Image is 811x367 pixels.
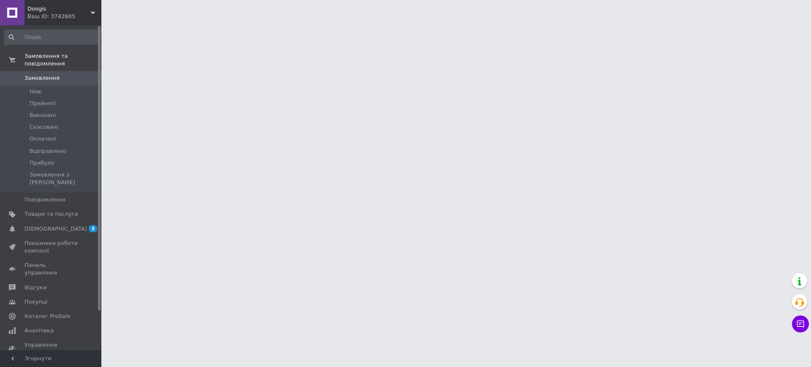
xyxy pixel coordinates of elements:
span: Панель управління [24,261,78,277]
span: Замовлення з [PERSON_NAME] [30,171,99,186]
input: Пошук [4,30,100,45]
span: Каталог ProSale [24,313,70,320]
span: Відправлено [30,147,66,155]
span: [DEMOGRAPHIC_DATA] [24,225,87,233]
span: Аналітика [24,327,54,334]
span: Повідомлення [24,196,65,204]
div: Ваш ID: 3742605 [27,13,101,20]
span: 3 [89,225,97,232]
span: Товари та послуги [24,210,78,218]
span: Замовлення [24,74,60,82]
span: Відгуки [24,284,46,291]
span: Покупці [24,298,47,306]
span: Виконані [30,111,56,119]
span: Doogis [27,5,91,13]
span: Прийняті [30,100,56,107]
span: Оплачені [30,135,56,143]
span: Нові [30,88,42,95]
span: Управління сайтом [24,341,78,356]
span: Замовлення та повідомлення [24,52,101,68]
button: Чат з покупцем [792,315,809,332]
span: Скасовані [30,123,58,131]
span: Показники роботи компанії [24,239,78,255]
span: Прибуло [30,159,54,167]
